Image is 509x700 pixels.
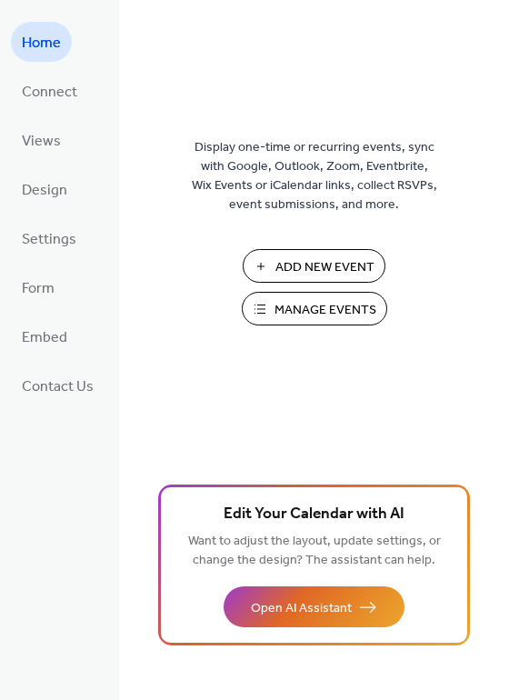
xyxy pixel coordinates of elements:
button: Manage Events [242,292,387,325]
span: Open AI Assistant [251,599,352,618]
span: Contact Us [22,373,94,402]
span: Views [22,127,61,156]
span: Embed [22,324,67,353]
a: Settings [11,218,87,258]
span: Connect [22,78,77,107]
span: Design [22,176,67,205]
button: Add New Event [243,249,385,283]
a: Form [11,267,65,307]
a: Connect [11,71,88,111]
span: Form [22,275,55,304]
span: Want to adjust the layout, update settings, or change the design? The assistant can help. [188,529,441,573]
a: Home [11,22,72,62]
span: Settings [22,225,76,255]
span: Manage Events [274,301,376,320]
a: Embed [11,316,78,356]
span: Edit Your Calendar with AI [224,502,404,527]
a: Design [11,169,78,209]
a: Contact Us [11,365,105,405]
span: Add New Event [275,258,374,277]
span: Display one-time or recurring events, sync with Google, Outlook, Zoom, Eventbrite, Wix Events or ... [192,138,437,215]
button: Open AI Assistant [224,586,404,627]
a: Views [11,120,72,160]
span: Home [22,29,61,58]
